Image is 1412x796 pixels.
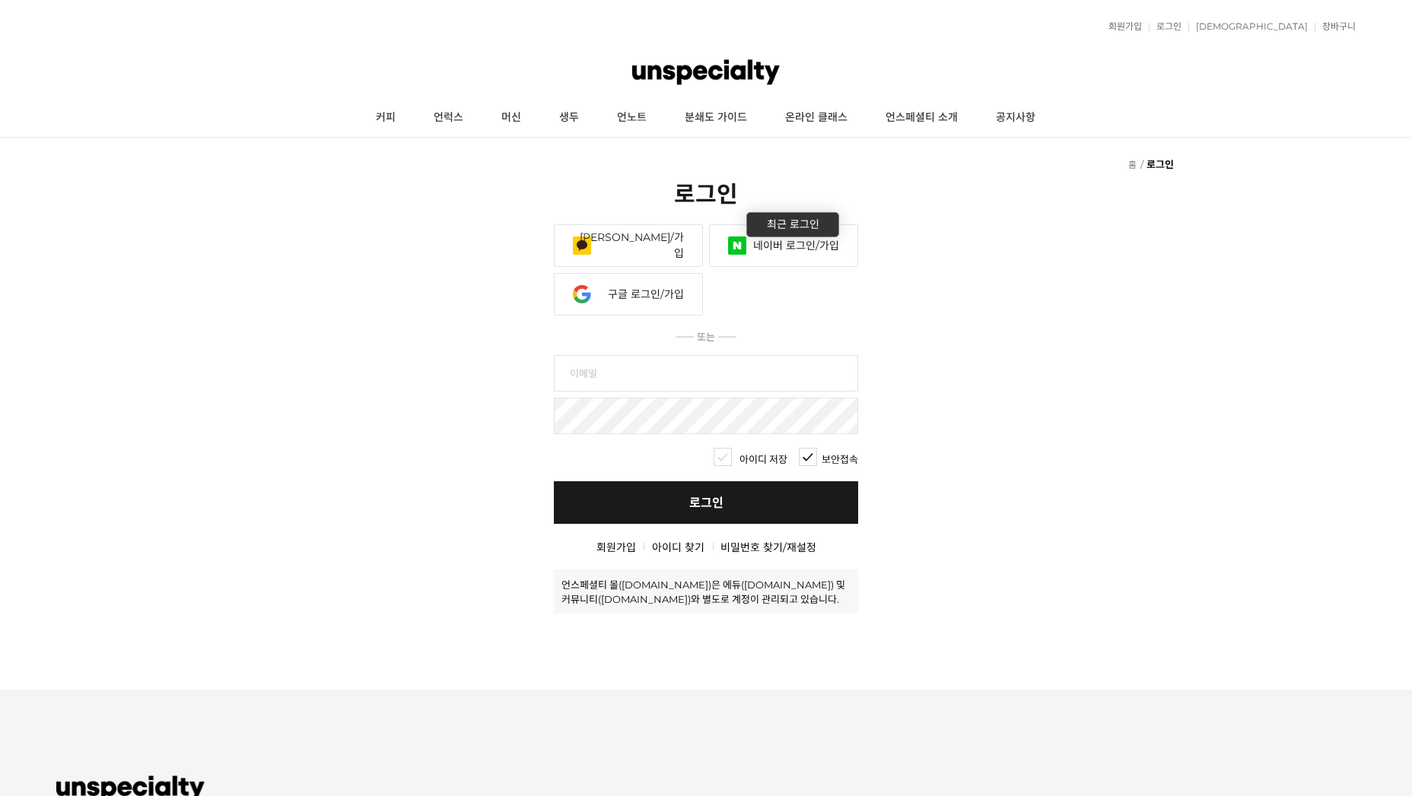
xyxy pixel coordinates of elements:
[554,355,858,392] input: 이메일
[482,99,540,137] a: 머신
[766,99,867,137] a: 온라인 클래스
[822,452,858,466] label: 보안접속
[867,99,977,137] a: 언스페셜티 소개
[554,224,703,267] a: [PERSON_NAME]/가입
[977,99,1054,137] a: 공지사항
[554,273,703,316] a: 구글 로그인/가입
[666,99,766,137] a: 분쇄도 가이드
[561,577,851,606] div: 언스페셜티 몰([DOMAIN_NAME])은 에듀([DOMAIN_NAME]) 및 커뮤니티([DOMAIN_NAME])와 별도로 계정이 관리되고 있습니다.
[739,452,787,466] label: 아이디 저장
[554,481,858,524] a: 로그인
[1128,159,1137,170] a: 홈
[598,99,666,137] a: 언노트
[596,541,636,554] a: 회원가입
[415,99,482,137] a: 언럭스
[554,355,858,398] label: 아이디 또는 이메일
[652,541,704,554] a: 아이디 찾기
[357,99,415,137] a: 커피
[632,49,780,95] img: 언스페셜티 몰
[1149,22,1181,31] a: 로그인
[554,398,858,440] label: 비밀번호
[709,224,858,267] a: 네이버 로그인/가입
[238,176,1174,209] h2: 로그인
[1188,22,1308,31] a: [DEMOGRAPHIC_DATA]
[1139,153,1174,176] li: 현재 위치
[720,541,816,554] a: 비밀번호 찾기/재설정
[1315,22,1356,31] a: 장바구니
[1101,22,1142,31] a: 회원가입
[540,99,598,137] a: 생두
[1146,158,1174,170] strong: 로그인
